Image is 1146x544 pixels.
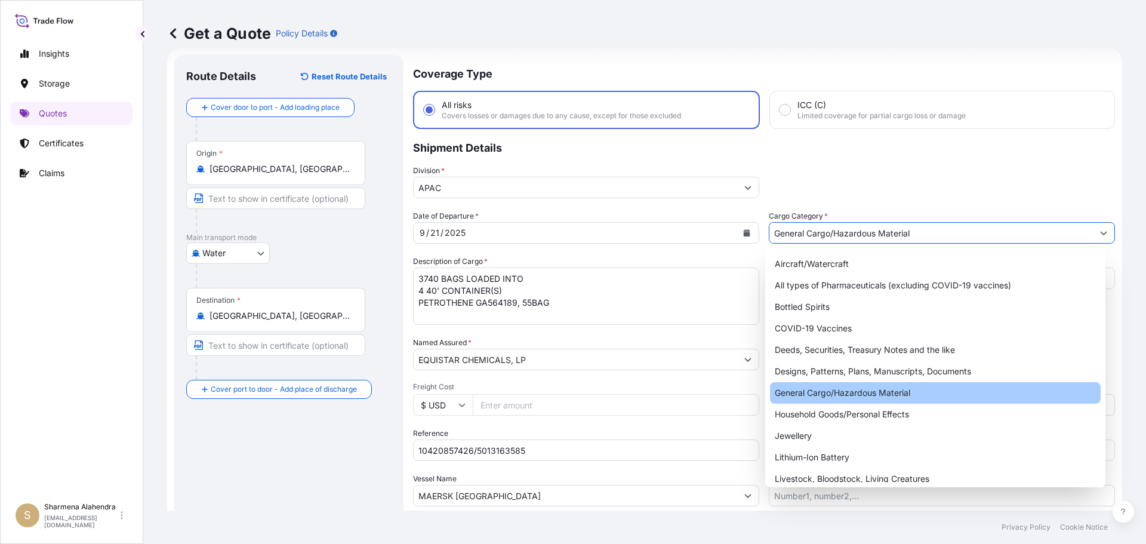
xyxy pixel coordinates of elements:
[39,137,84,149] p: Certificates
[737,177,759,198] button: Show suggestions
[797,99,826,111] span: ICC (C)
[210,310,350,322] input: Destination
[770,404,1101,425] div: Household Goods/Personal Effects
[770,447,1101,468] div: Lithium-Ion Battery
[442,99,472,111] span: All risks
[737,349,759,370] button: Show suggestions
[39,107,67,119] p: Quotes
[196,149,223,158] div: Origin
[276,27,328,39] p: Policy Details
[770,468,1101,490] div: Livestock, Bloodstock, Living Creatures
[769,222,1093,244] input: Select a commodity type
[44,502,118,512] p: Sharmena Alahendra
[429,226,440,240] div: day,
[442,111,681,121] span: Covers losses or damages due to any cause, except for those excluded
[769,485,1115,506] input: Number1, number2,...
[1060,523,1108,532] p: Cookie Notice
[413,256,488,268] label: Description of Cargo
[186,334,365,356] input: Text to appear on certificate
[1002,523,1050,532] p: Privacy Policy
[770,318,1101,339] div: COVID-19 Vaccines
[413,337,472,349] label: Named Assured
[39,167,64,179] p: Claims
[24,509,31,521] span: S
[167,24,271,43] p: Get a Quote
[211,102,340,113] span: Cover door to port - Add loading place
[312,70,387,82] p: Reset Route Details
[210,163,350,175] input: Origin
[196,296,241,305] div: Destination
[797,111,966,121] span: Limited coverage for partial cargo loss or damage
[770,275,1101,296] div: All types of Pharmaceuticals (excluding COVID-19 vaccines)
[737,485,759,506] button: Show suggestions
[413,165,445,177] label: Division
[413,55,1115,91] p: Coverage Type
[770,361,1101,382] div: Designs, Patterns, Plans, Manuscripts, Documents
[413,439,759,461] input: Your internal reference
[44,514,118,528] p: [EMAIL_ADDRESS][DOMAIN_NAME]
[39,78,70,90] p: Storage
[39,48,69,60] p: Insights
[770,425,1101,447] div: Jewellery
[413,382,759,392] span: Freight Cost
[473,394,759,416] input: Enter amount
[737,223,756,242] button: Calendar
[413,129,1115,165] p: Shipment Details
[186,69,256,84] p: Route Details
[186,233,392,242] p: Main transport mode
[211,383,357,395] span: Cover port to door - Add place of discharge
[770,382,1101,404] div: General Cargo/Hazardous Material
[202,247,226,259] span: Water
[769,210,828,222] label: Cargo Category
[418,226,426,240] div: month,
[1093,222,1114,244] button: Show suggestions
[414,349,737,370] input: Full name
[413,473,457,485] label: Vessel Name
[770,253,1101,275] div: Aircraft/Watercraft
[426,226,429,240] div: /
[770,296,1101,318] div: Bottled Spirits
[414,177,737,198] input: Type to search division
[770,339,1101,361] div: Deeds, Securities, Treasury Notes and the like
[413,210,479,222] span: Date of Departure
[443,226,467,240] div: year,
[440,226,443,240] div: /
[414,485,737,506] input: Type to search vessel name or IMO
[186,188,365,209] input: Text to appear on certificate
[186,242,270,264] button: Select transport
[413,428,448,439] label: Reference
